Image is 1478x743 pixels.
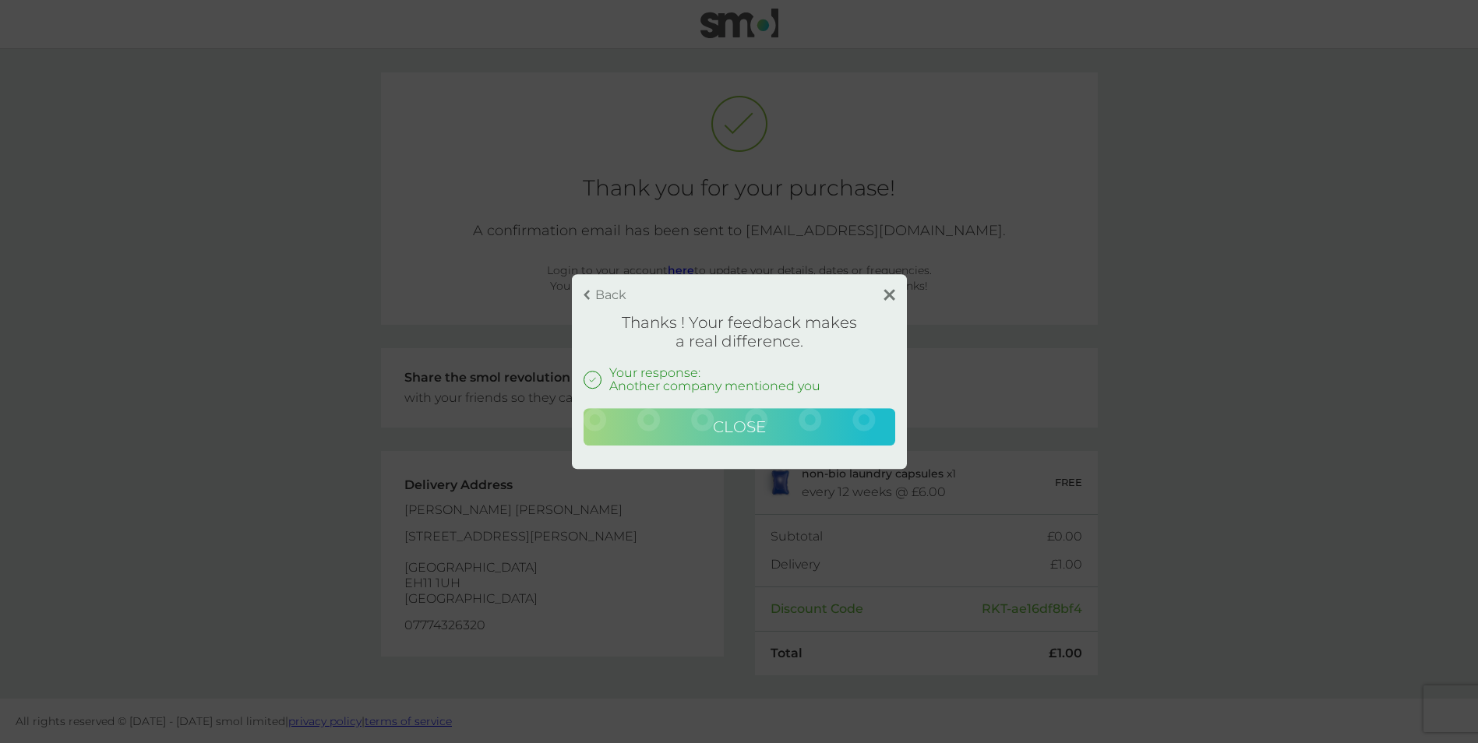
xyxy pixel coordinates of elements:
img: close [884,289,895,301]
button: Close [584,408,895,445]
p: Another company mentioned you [609,379,820,393]
h1: Thanks ! Your feedback makes a real difference. [584,313,895,350]
p: Your response: [609,366,820,379]
span: Close [713,417,766,436]
img: back [584,291,590,300]
p: Back [595,288,626,301]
